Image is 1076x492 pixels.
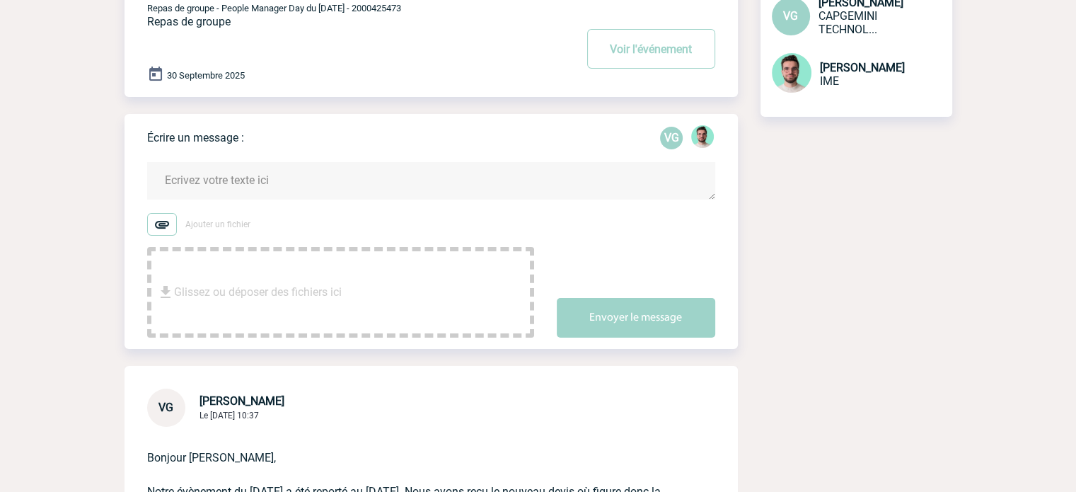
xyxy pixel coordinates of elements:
[587,29,715,69] button: Voir l'événement
[174,257,342,328] span: Glissez ou déposer des fichiers ici
[691,125,714,151] div: Benjamin ROLAND
[691,125,714,148] img: 121547-2.png
[818,9,877,36] span: CAPGEMINI TECHNOLOGY SERVICES
[820,74,839,88] span: IME
[147,131,244,144] p: Écrire un message :
[199,411,259,421] span: Le [DATE] 10:37
[557,298,715,338] button: Envoyer le message
[783,9,798,23] span: VG
[167,70,245,81] span: 30 Septembre 2025
[820,61,905,74] span: [PERSON_NAME]
[147,3,401,13] span: Repas de groupe - People Manager Day du [DATE] - 2000425473
[157,284,174,301] img: file_download.svg
[158,401,173,414] span: VG
[185,219,250,229] span: Ajouter un fichier
[147,15,231,28] span: Repas de groupe
[660,127,683,149] p: VG
[660,127,683,149] div: Valerie GANGLOFF
[772,53,811,93] img: 121547-2.png
[199,394,284,408] span: [PERSON_NAME]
